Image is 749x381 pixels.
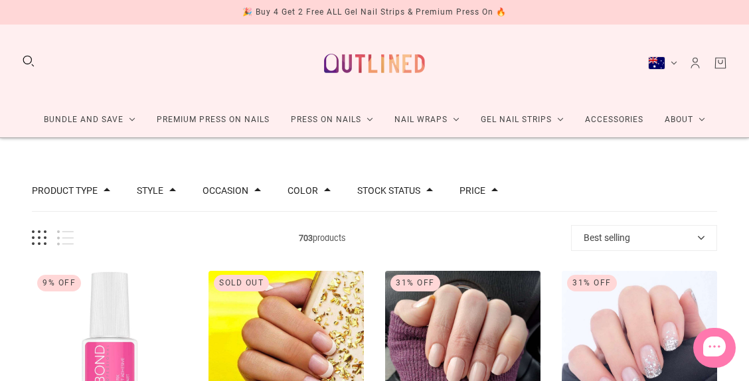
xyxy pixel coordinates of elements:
[21,54,36,68] button: Search
[242,5,507,19] div: 🎉 Buy 4 Get 2 Free ALL Gel Nail Strips & Premium Press On 🔥
[214,275,269,291] div: Sold out
[459,186,485,195] button: Filter by Price
[33,102,146,137] a: Bundle and Save
[574,102,654,137] a: Accessories
[74,231,571,245] span: products
[390,275,440,291] div: 31% Off
[316,35,433,92] a: Outlined
[654,102,716,137] a: About
[357,186,420,195] button: Filter by Stock status
[648,56,677,70] button: Australia
[280,102,384,137] a: Press On Nails
[288,186,318,195] button: Filter by Color
[146,102,280,137] a: Premium Press On Nails
[57,230,74,246] button: List view
[567,275,617,291] div: 31% Off
[37,275,81,291] div: 9% Off
[713,56,728,70] a: Cart
[299,233,313,243] b: 703
[137,186,163,195] button: Filter by Style
[470,102,574,137] a: Gel Nail Strips
[384,102,470,137] a: Nail Wraps
[32,186,98,195] button: Filter by Product type
[203,186,248,195] button: Filter by Occasion
[571,225,717,251] button: Best selling
[688,56,703,70] a: Account
[32,230,46,246] button: Grid view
